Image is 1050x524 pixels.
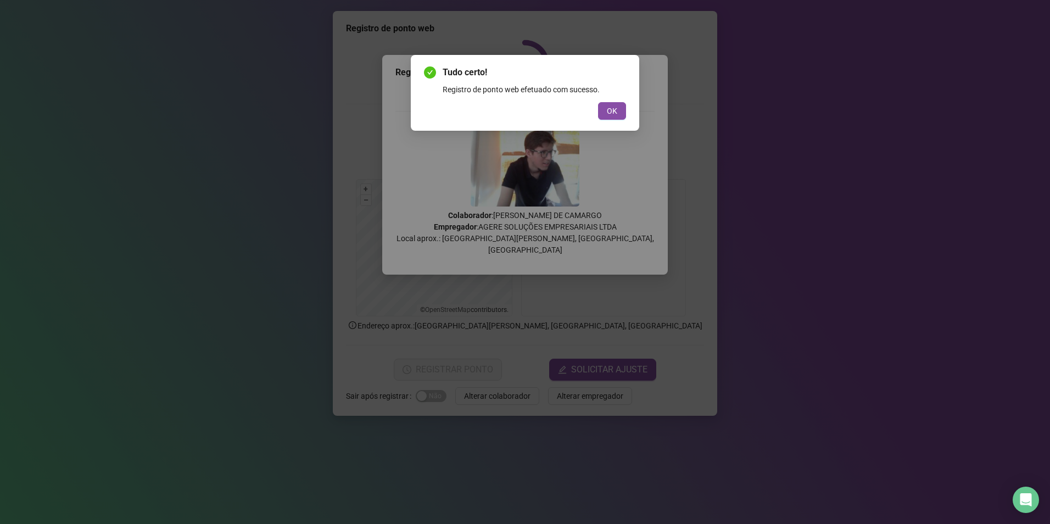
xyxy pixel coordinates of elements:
span: check-circle [424,66,436,79]
div: Registro de ponto web efetuado com sucesso. [443,83,626,96]
div: Open Intercom Messenger [1013,487,1039,513]
button: OK [598,102,626,120]
span: Tudo certo! [443,66,626,79]
span: OK [607,105,617,117]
